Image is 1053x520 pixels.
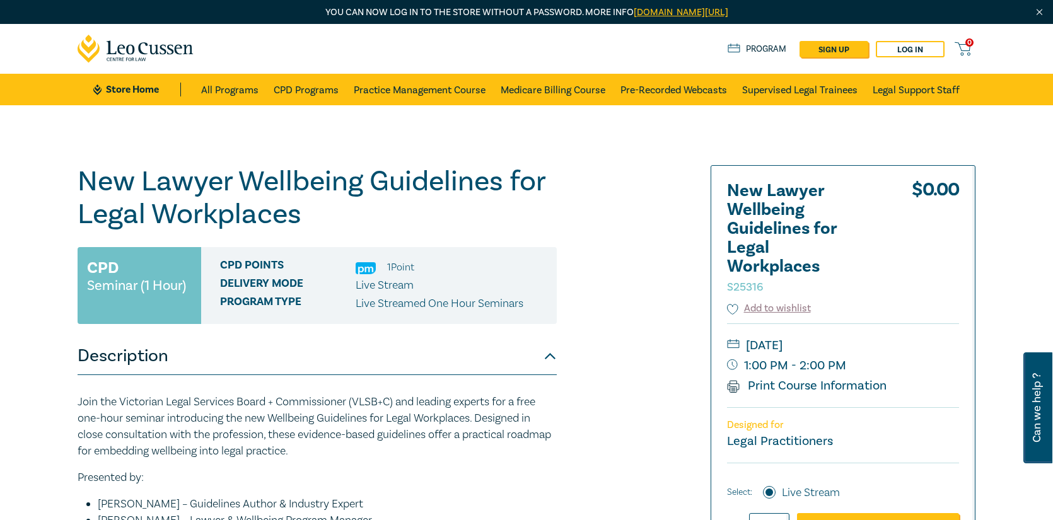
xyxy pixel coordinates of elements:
h1: New Lawyer Wellbeing Guidelines for Legal Workplaces [78,165,557,231]
small: S25316 [727,280,763,294]
h2: New Lawyer Wellbeing Guidelines for Legal Workplaces [727,182,866,295]
a: All Programs [201,74,259,105]
small: Legal Practitioners [727,433,833,449]
button: Add to wishlist [727,301,811,316]
li: [PERSON_NAME] – Guidelines Author & Industry Expert [98,496,557,512]
span: 0 [965,38,974,47]
p: Live Streamed One Hour Seminars [356,296,523,312]
small: Seminar (1 Hour) [87,279,186,292]
a: Print Course Information [727,378,887,394]
span: Program type [220,296,356,312]
p: Presented by: [78,470,557,486]
a: Legal Support Staff [873,74,960,105]
h3: CPD [87,257,119,279]
span: Select: [727,485,752,499]
p: You can now log in to the store without a password. More info [78,6,975,20]
a: Supervised Legal Trainees [742,74,858,105]
span: Live Stream [356,278,414,292]
label: Live Stream [782,485,840,501]
small: [DATE] [727,335,959,355]
a: [DOMAIN_NAME][URL] [634,6,728,18]
small: 1:00 PM - 2:00 PM [727,355,959,376]
span: CPD Points [220,259,356,275]
a: Store Home [93,83,181,96]
img: Practice Management & Business Skills [356,262,376,274]
a: sign up [800,41,868,57]
span: Can we help ? [1031,360,1043,456]
div: $ 0.00 [912,182,959,301]
p: Designed for [727,419,959,431]
a: Medicare Billing Course [501,74,605,105]
a: CPD Programs [274,74,339,105]
a: Program [728,42,786,56]
a: Log in [876,41,945,57]
span: Delivery Mode [220,277,356,294]
p: Join the Victorian Legal Services Board + Commissioner (VLSB+C) and leading experts for a free on... [78,394,557,459]
button: Description [78,337,557,375]
a: Pre-Recorded Webcasts [620,74,727,105]
a: Practice Management Course [354,74,486,105]
li: 1 Point [387,259,414,275]
img: Close [1034,7,1045,18]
